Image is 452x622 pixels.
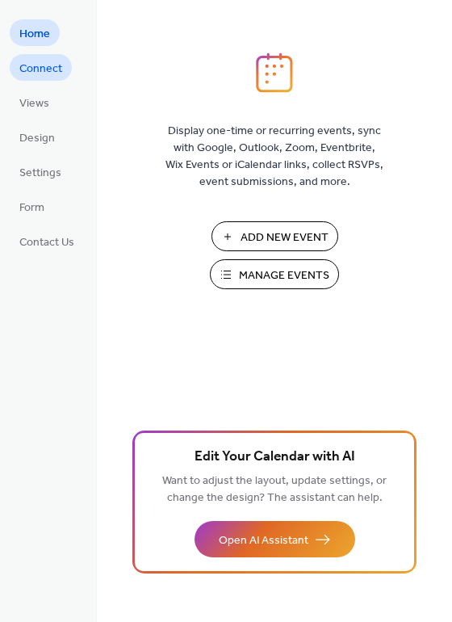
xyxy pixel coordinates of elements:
button: Open AI Assistant [195,521,355,557]
span: Home [19,26,50,43]
span: Contact Us [19,234,74,251]
span: Views [19,95,49,112]
img: logo_icon.svg [256,53,293,93]
button: Manage Events [210,259,339,289]
span: Connect [19,61,62,78]
a: Design [10,124,65,150]
span: Add New Event [241,229,329,246]
a: Form [10,193,54,220]
a: Home [10,19,60,46]
span: Want to adjust the layout, update settings, or change the design? The assistant can help. [162,470,387,509]
a: Connect [10,54,72,81]
a: Views [10,89,59,116]
span: Open AI Assistant [219,532,308,549]
span: Display one-time or recurring events, sync with Google, Outlook, Zoom, Eventbrite, Wix Events or ... [165,123,383,191]
span: Manage Events [239,267,329,284]
a: Settings [10,158,71,185]
span: Edit Your Calendar with AI [195,446,355,469]
button: Add New Event [211,221,338,251]
span: Design [19,130,55,147]
span: Settings [19,165,61,182]
span: Form [19,200,44,216]
a: Contact Us [10,228,84,254]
